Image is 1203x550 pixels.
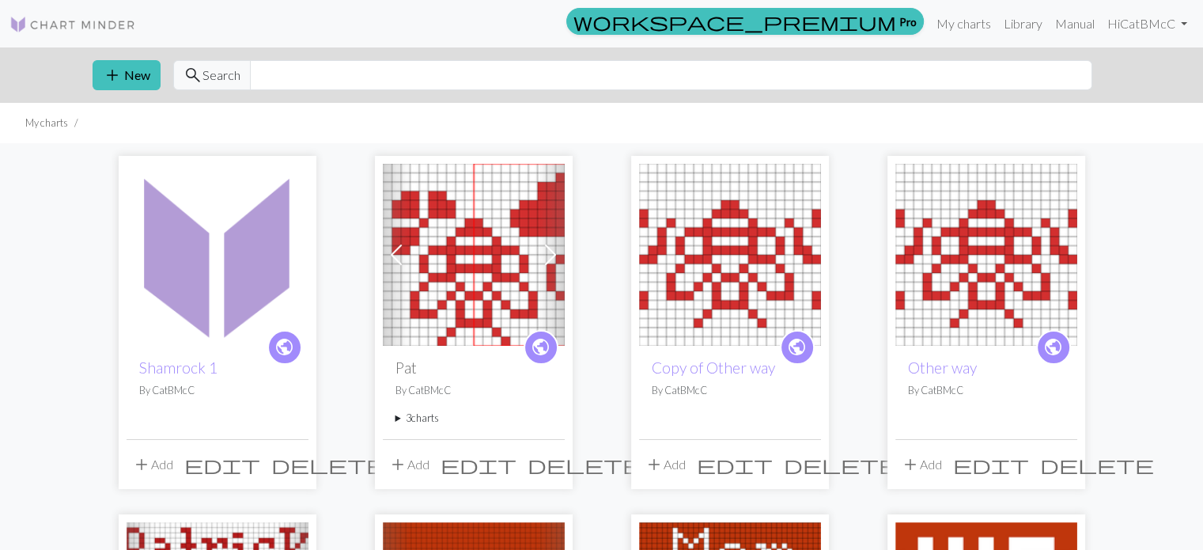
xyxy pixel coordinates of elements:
span: add [901,453,920,476]
button: Edit [691,449,778,480]
button: Delete [522,449,647,480]
a: Other way [895,245,1077,260]
button: Edit [948,449,1035,480]
img: Logo [9,15,136,34]
span: Search [202,66,240,85]
button: Add [639,449,691,480]
h2: Pat [395,358,552,377]
span: delete [528,453,641,476]
span: public [787,335,807,359]
span: add [645,453,664,476]
button: Add [127,449,179,480]
span: edit [697,453,773,476]
img: Other way [639,164,821,346]
span: search [183,64,202,86]
span: delete [1040,453,1154,476]
button: New [93,60,161,90]
i: public [531,332,550,363]
a: public [1036,330,1071,365]
a: public [267,330,302,365]
span: workspace_premium [573,10,896,32]
button: Add [895,449,948,480]
i: Edit [953,455,1029,474]
i: Edit [697,455,773,474]
span: delete [271,453,385,476]
a: My charts [930,8,997,40]
a: HiCatBMcC [1101,8,1194,40]
button: Edit [435,449,522,480]
a: Copy of Other way [652,358,775,377]
img: Pat [383,164,565,346]
a: Shamrock 1 [139,358,218,377]
a: Pro [566,8,924,35]
span: edit [953,453,1029,476]
button: Delete [266,449,391,480]
span: delete [784,453,898,476]
img: Other way [895,164,1077,346]
a: public [524,330,558,365]
button: Edit [179,449,266,480]
span: public [531,335,550,359]
button: Delete [778,449,903,480]
a: public [780,330,815,365]
span: add [103,64,122,86]
span: edit [441,453,516,476]
a: Other way [639,245,821,260]
summary: 3charts [395,411,552,426]
img: Shamrock 1 [127,164,308,346]
span: edit [184,453,260,476]
span: public [1043,335,1063,359]
a: Shamrock 1 [127,245,308,260]
span: add [132,453,151,476]
a: Other way [908,358,977,377]
i: Edit [184,455,260,474]
p: By CatBMcC [395,383,552,398]
a: Pat [383,245,565,260]
p: By CatBMcC [908,383,1065,398]
i: public [787,332,807,363]
span: add [388,453,407,476]
li: My charts [25,116,68,131]
p: By CatBMcC [652,383,808,398]
button: Add [383,449,435,480]
span: public [274,335,294,359]
button: Delete [1035,449,1159,480]
i: public [274,332,294,363]
i: Edit [441,455,516,474]
i: public [1043,332,1063,363]
p: By CatBMcC [139,383,296,398]
a: Library [997,8,1049,40]
a: Manual [1049,8,1101,40]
